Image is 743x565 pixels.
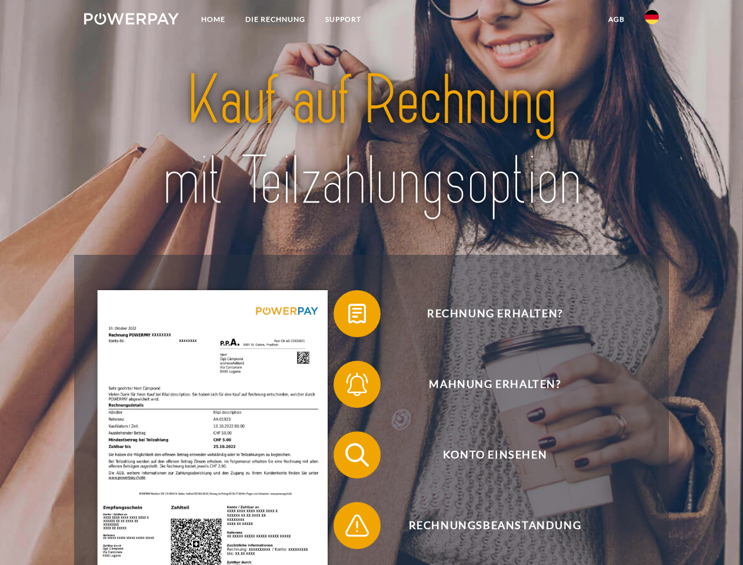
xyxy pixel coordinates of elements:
span: Rechnung erhalten? [351,290,639,337]
a: Home [191,9,235,30]
button: Rechnungsbeanstandung [334,502,639,549]
img: logo-powerpay-white.svg [84,13,179,25]
button: Mahnung erhalten? [334,361,639,408]
a: agb [598,9,635,30]
span: Konto einsehen [351,431,639,478]
span: Rechnungsbeanstandung [351,502,639,549]
img: title-powerpay_de.svg [112,56,631,225]
button: Rechnung erhalten? [334,290,639,337]
img: de [645,10,659,24]
a: DIE RECHNUNG [235,9,315,30]
img: qb_bill.svg [342,299,372,328]
button: Konto einsehen [334,431,639,478]
img: qb_bell.svg [342,370,372,399]
img: qb_search.svg [342,440,372,470]
img: qb_warning.svg [342,511,372,540]
span: Mahnung erhalten? [351,361,639,408]
a: SUPPORT [315,9,371,30]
